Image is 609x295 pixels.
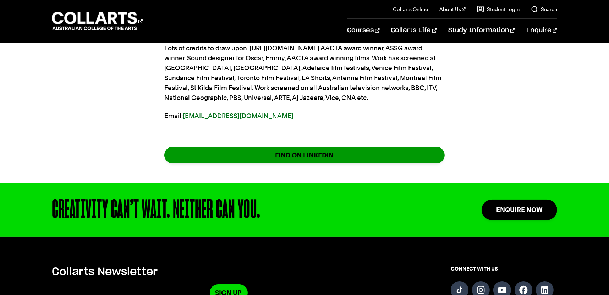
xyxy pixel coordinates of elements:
[393,6,428,13] a: Collarts Online
[531,6,557,13] a: Search
[448,19,515,42] a: Study Information
[477,6,520,13] a: Student Login
[164,43,445,103] p: Lots of credits to draw upon. [URL][DOMAIN_NAME] AACTA award winner, ASSG award winner. Sound des...
[451,265,557,272] span: CONNECT WITH US
[183,112,293,119] a: [EMAIL_ADDRESS][DOMAIN_NAME]
[164,111,445,121] p: Email:
[391,19,437,42] a: Collarts Life
[482,200,557,220] a: Enquire Now
[440,6,466,13] a: About Us
[52,197,436,223] div: CREATIVITY CAN’T WAIT. NEITHER CAN YOU.
[52,11,143,31] div: Go to homepage
[164,147,445,163] a: FIND ON LINKEDIN
[52,265,405,279] h5: Collarts Newsletter
[347,19,379,42] a: Courses
[526,19,557,42] a: Enquire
